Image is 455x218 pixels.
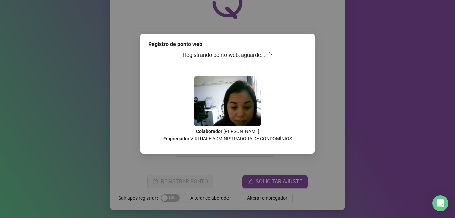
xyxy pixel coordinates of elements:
[194,76,261,126] img: 2Q==
[148,51,307,60] h3: Registrando ponto web, aguarde...
[432,195,448,211] div: Open Intercom Messenger
[196,129,222,134] strong: Colaborador
[163,136,189,141] strong: Empregador
[265,51,273,59] span: loading
[148,128,307,142] p: : [PERSON_NAME] : VIRTUALE ADMINISTRADORA DE CONDOMÍNIOS
[148,40,307,48] div: Registro de ponto web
